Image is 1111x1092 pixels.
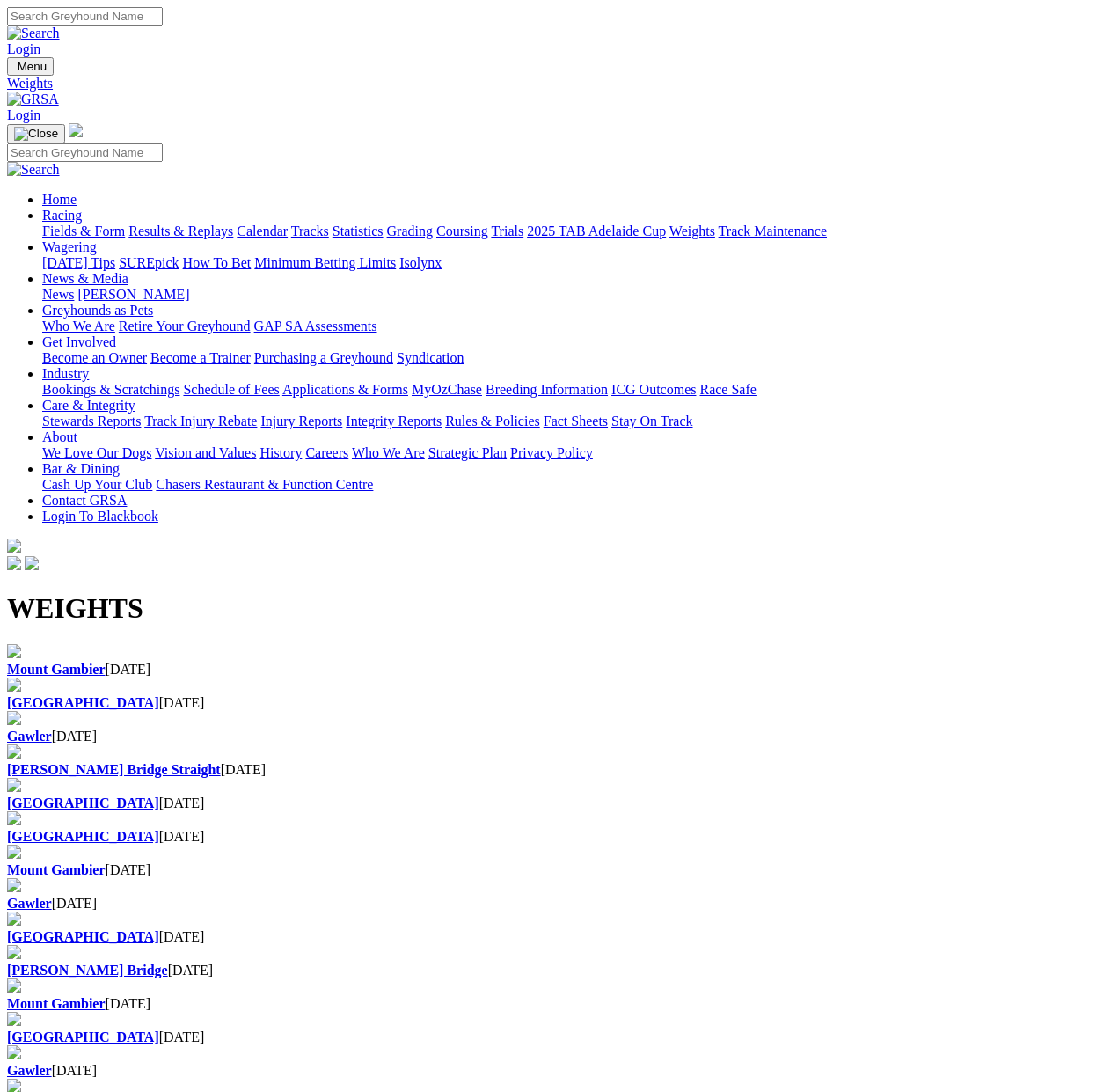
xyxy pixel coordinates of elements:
[7,945,21,959] img: file-red.svg
[527,224,666,238] a: 2025 TAB Adelaide Cup
[611,414,692,429] a: Stay On Track
[42,224,125,238] a: Fields & Form
[7,143,163,162] input: Search
[7,963,168,978] a: [PERSON_NAME] Bridge
[42,287,74,302] a: News
[237,224,288,238] a: Calendar
[7,829,159,844] a: [GEOGRAPHIC_DATA]
[183,382,279,397] a: Schedule of Fees
[260,414,342,429] a: Injury Reports
[254,319,377,333] a: GAP SA Assessments
[7,829,1104,845] div: [DATE]
[42,477,1104,493] div: Bar & Dining
[42,414,1104,429] div: Care & Integrity
[42,255,115,270] a: [DATE] Tips
[42,398,135,413] a: Care & Integrity
[42,287,1104,303] div: News & Media
[42,208,82,223] a: Racing
[18,60,47,73] span: Menu
[42,509,158,524] a: Login To Blackbook
[7,41,40,56] a: Login
[436,224,488,238] a: Coursing
[42,255,1104,271] div: Wagering
[7,729,52,744] a: Gawler
[7,662,1104,678] div: [DATE]
[7,996,106,1011] b: Mount Gambier
[42,461,120,476] a: Bar & Dining
[183,255,252,270] a: How To Bet
[7,1030,159,1044] a: [GEOGRAPHIC_DATA]
[7,963,1104,978] div: [DATE]
[7,896,52,911] b: Gawler
[7,1063,52,1078] a: Gawler
[445,414,540,429] a: Rules & Policies
[7,996,1104,1012] div: [DATE]
[7,162,60,178] img: Search
[352,445,425,460] a: Who We Are
[7,729,1104,744] div: [DATE]
[156,477,373,492] a: Chasers Restaurant & Function Centre
[7,878,21,892] img: file-red.svg
[7,762,221,777] b: [PERSON_NAME] Bridge Straight
[7,556,21,570] img: facebook.svg
[42,414,141,429] a: Stewards Reports
[254,255,396,270] a: Minimum Betting Limits
[7,978,21,993] img: file-red.svg
[611,382,696,397] a: ICG Outcomes
[42,445,1104,461] div: About
[7,762,1104,778] div: [DATE]
[42,319,1104,334] div: Greyhounds as Pets
[7,695,159,710] a: [GEOGRAPHIC_DATA]
[7,862,1104,878] div: [DATE]
[42,382,179,397] a: Bookings & Scratchings
[42,224,1104,239] div: Racing
[7,711,21,725] img: file-red.svg
[42,319,115,333] a: Who We Are
[7,929,1104,945] div: [DATE]
[719,224,827,238] a: Track Maintenance
[7,76,1104,92] a: Weights
[254,350,393,365] a: Purchasing a Greyhound
[25,556,39,570] img: twitter.svg
[7,678,21,692] img: file-red.svg
[7,1012,21,1026] img: file-red.svg
[42,350,1104,366] div: Get Involved
[7,592,1104,625] h1: WEIGHTS
[7,795,159,810] a: [GEOGRAPHIC_DATA]
[69,123,83,137] img: logo-grsa-white.png
[399,255,442,270] a: Isolynx
[42,382,1104,398] div: Industry
[387,224,433,238] a: Grading
[412,382,482,397] a: MyOzChase
[7,912,21,926] img: file-red.svg
[42,350,147,365] a: Become an Owner
[42,192,77,207] a: Home
[7,695,1104,711] div: [DATE]
[7,862,106,877] a: Mount Gambier
[42,239,97,254] a: Wagering
[42,445,151,460] a: We Love Our Dogs
[7,92,59,107] img: GRSA
[7,124,65,143] button: Toggle navigation
[7,1045,21,1059] img: file-red.svg
[119,319,251,333] a: Retire Your Greyhound
[7,26,60,41] img: Search
[291,224,329,238] a: Tracks
[259,445,302,460] a: History
[544,414,608,429] a: Fact Sheets
[7,57,54,76] button: Toggle navigation
[7,896,1104,912] div: [DATE]
[346,414,442,429] a: Integrity Reports
[42,477,152,492] a: Cash Up Your Club
[7,7,163,26] input: Search
[7,845,21,859] img: file-red.svg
